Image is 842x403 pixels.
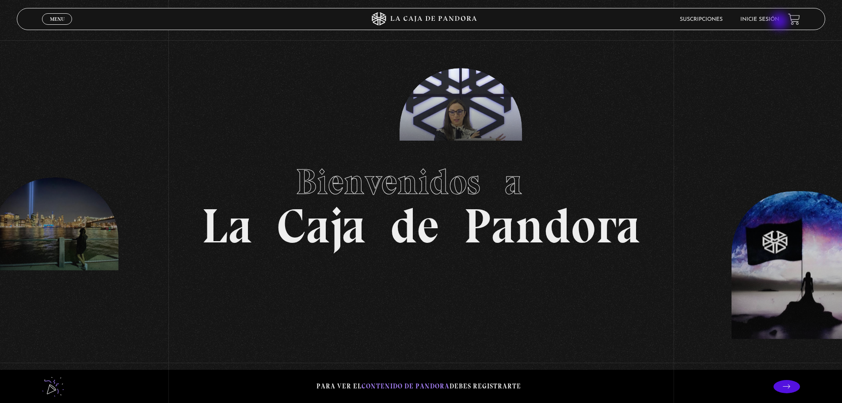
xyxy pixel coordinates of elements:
[316,380,521,392] p: Para ver el debes registrarte
[47,24,68,30] span: Cerrar
[788,13,800,25] a: View your shopping cart
[202,153,640,250] h1: La Caja de Pandora
[296,161,547,203] span: Bienvenidos a
[362,382,450,390] span: contenido de Pandora
[50,16,65,22] span: Menu
[740,17,779,22] a: Inicie sesión
[680,17,723,22] a: Suscripciones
